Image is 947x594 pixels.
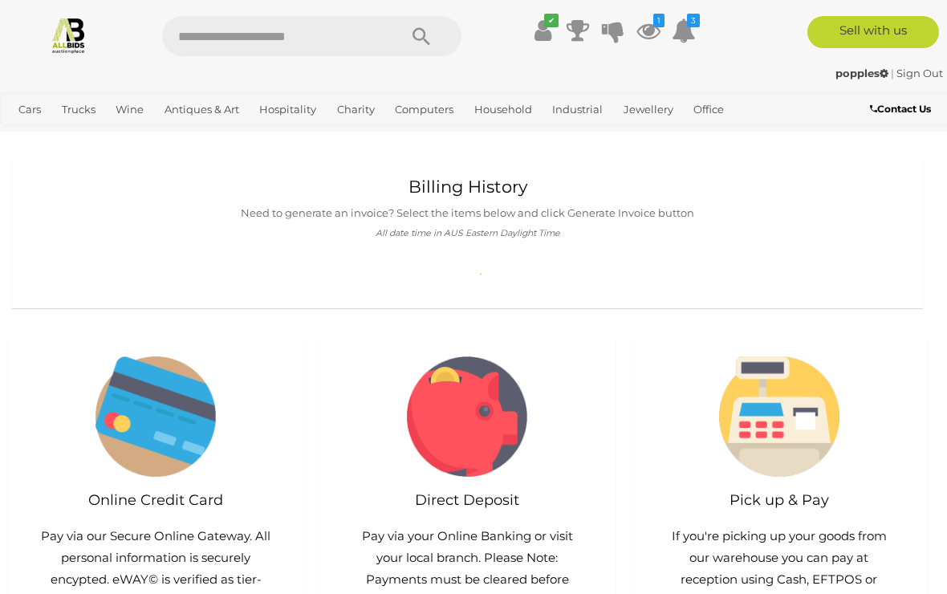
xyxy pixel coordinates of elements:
[648,493,911,509] h2: Pick up & Pay
[407,356,527,477] img: direct-deposit-icon.png
[687,96,730,123] a: Office
[24,493,287,509] h2: Online Credit Card
[331,96,381,123] a: Charity
[50,16,87,54] img: Allbids.com.au
[546,96,609,123] a: Industrial
[687,14,700,27] i: 3
[253,96,323,123] a: Hospitality
[468,96,539,123] a: Household
[891,67,894,79] span: |
[96,356,216,477] img: payment-questions.png
[719,356,839,477] img: pick-up-and-pay-icon.png
[530,16,555,45] a: ✔
[376,228,560,238] i: All date time in AUS Eastern Daylight Time
[835,67,888,79] strong: popples
[12,96,47,123] a: Cars
[33,204,902,222] p: Need to generate an invoice? Select the items below and click Generate Invoice button
[672,16,696,45] a: 3
[896,67,943,79] a: Sign Out
[109,96,150,123] a: Wine
[636,16,660,45] a: 1
[12,123,58,149] a: Sports
[544,14,559,27] i: ✔
[55,96,102,123] a: Trucks
[653,14,665,27] i: 1
[870,103,931,115] b: Contact Us
[617,96,680,123] a: Jewellery
[870,100,935,118] a: Contact Us
[381,16,461,56] button: Search
[335,493,599,509] h2: Direct Deposit
[388,96,460,123] a: Computers
[158,96,246,123] a: Antiques & Art
[807,16,939,48] a: Sell with us
[835,67,891,79] a: popples
[66,123,193,149] a: [GEOGRAPHIC_DATA]
[33,177,902,196] h1: Billing History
